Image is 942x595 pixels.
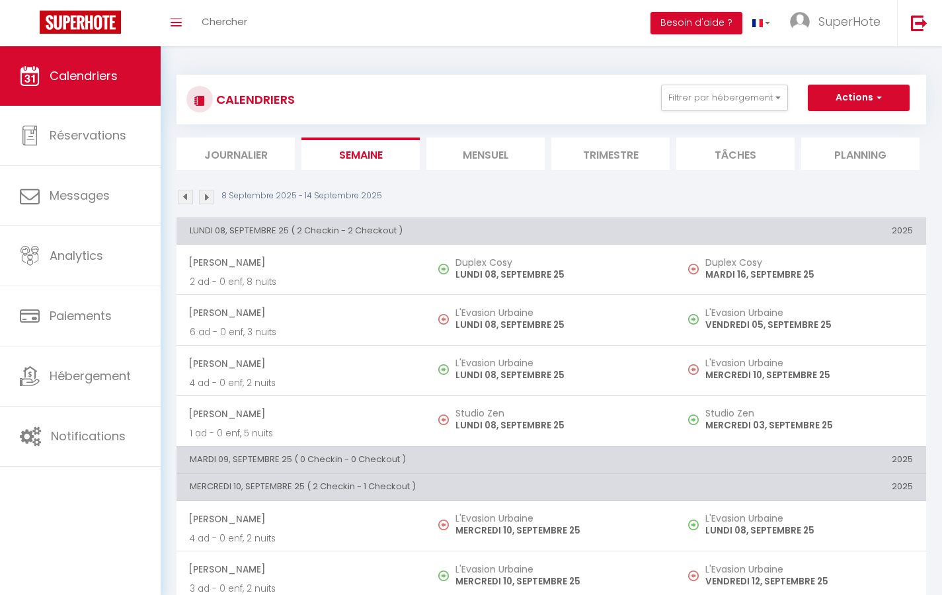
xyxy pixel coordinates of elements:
p: 2 ad - 0 enf, 8 nuits [190,275,413,289]
img: NO IMAGE [688,264,699,274]
th: MARDI 09, SEPTEMBRE 25 ( 0 Checkin - 0 Checkout ) [177,446,676,473]
li: Tâches [676,138,795,170]
h5: L'Evasion Urbaine [705,564,913,575]
span: Chercher [202,15,247,28]
img: NO IMAGE [438,415,449,425]
h5: L'Evasion Urbaine [705,513,913,524]
li: Trimestre [551,138,670,170]
span: Réservations [50,127,126,143]
p: LUNDI 08, SEPTEMBRE 25 [455,268,663,282]
h3: CALENDRIERS [213,85,295,114]
p: 4 ad - 0 enf, 2 nuits [190,532,413,545]
span: Notifications [51,428,126,444]
span: [PERSON_NAME] [188,250,413,275]
button: Filtrer par hébergement [661,85,788,111]
img: Super Booking [40,11,121,34]
p: 8 Septembre 2025 - 14 Septembre 2025 [221,190,382,202]
button: Actions [808,85,910,111]
th: LUNDI 08, SEPTEMBRE 25 ( 2 Checkin - 2 Checkout ) [177,218,676,244]
img: logout [911,15,927,31]
h5: L'Evasion Urbaine [455,307,663,318]
span: Analytics [50,247,103,264]
h5: L'Evasion Urbaine [455,358,663,368]
h5: Studio Zen [705,408,913,418]
span: [PERSON_NAME] [188,351,413,376]
span: SuperHote [818,13,881,30]
h5: L'Evasion Urbaine [705,358,913,368]
p: LUNDI 08, SEPTEMBRE 25 [455,318,663,332]
p: 6 ad - 0 enf, 3 nuits [190,325,413,339]
span: [PERSON_NAME] [188,557,413,582]
p: 1 ad - 0 enf, 5 nuits [190,426,413,440]
img: ... [790,12,810,32]
p: MERCREDI 03, SEPTEMBRE 25 [705,418,913,432]
li: Journalier [177,138,295,170]
p: MERCREDI 10, SEPTEMBRE 25 [705,368,913,382]
img: NO IMAGE [688,520,699,530]
img: NO IMAGE [438,314,449,325]
span: Messages [50,187,110,204]
th: 2025 [676,218,926,244]
span: [PERSON_NAME] [188,506,413,532]
p: LUNDI 08, SEPTEMBRE 25 [455,418,663,432]
button: Besoin d'aide ? [650,12,742,34]
span: Paiements [50,307,112,324]
th: 2025 [676,474,926,500]
p: LUNDI 08, SEPTEMBRE 25 [705,524,913,537]
th: 2025 [676,446,926,473]
span: Hébergement [50,368,131,384]
p: 4 ad - 0 enf, 2 nuits [190,376,413,390]
li: Mensuel [426,138,545,170]
p: MERCREDI 10, SEPTEMBRE 25 [455,524,663,537]
p: MERCREDI 10, SEPTEMBRE 25 [455,575,663,588]
img: NO IMAGE [688,415,699,425]
h5: L'Evasion Urbaine [455,513,663,524]
p: VENDREDI 12, SEPTEMBRE 25 [705,575,913,588]
img: NO IMAGE [688,571,699,581]
p: MARDI 16, SEPTEMBRE 25 [705,268,913,282]
span: [PERSON_NAME] [188,300,413,325]
h5: L'Evasion Urbaine [455,564,663,575]
span: Calendriers [50,67,118,84]
th: MERCREDI 10, SEPTEMBRE 25 ( 2 Checkin - 1 Checkout ) [177,474,676,500]
span: [PERSON_NAME] [188,401,413,426]
img: NO IMAGE [688,364,699,375]
li: Semaine [301,138,420,170]
h5: L'Evasion Urbaine [705,307,913,318]
img: NO IMAGE [438,520,449,530]
p: VENDREDI 05, SEPTEMBRE 25 [705,318,913,332]
h5: Duplex Cosy [705,257,913,268]
p: LUNDI 08, SEPTEMBRE 25 [455,368,663,382]
h5: Studio Zen [455,408,663,418]
img: NO IMAGE [688,314,699,325]
li: Planning [801,138,920,170]
button: Ouvrir le widget de chat LiveChat [11,5,50,45]
h5: Duplex Cosy [455,257,663,268]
